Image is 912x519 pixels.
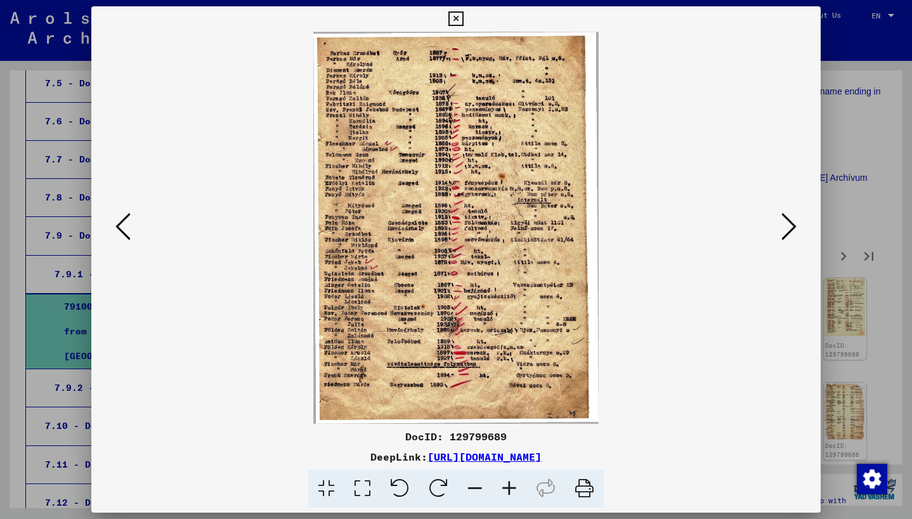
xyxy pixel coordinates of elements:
[313,32,599,424] img: 001.jpg
[91,449,821,464] div: DeepLink:
[857,464,887,494] img: Change consent
[91,429,821,444] div: DocID: 129799689
[856,463,887,494] div: Change consent
[427,450,542,463] a: [URL][DOMAIN_NAME]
